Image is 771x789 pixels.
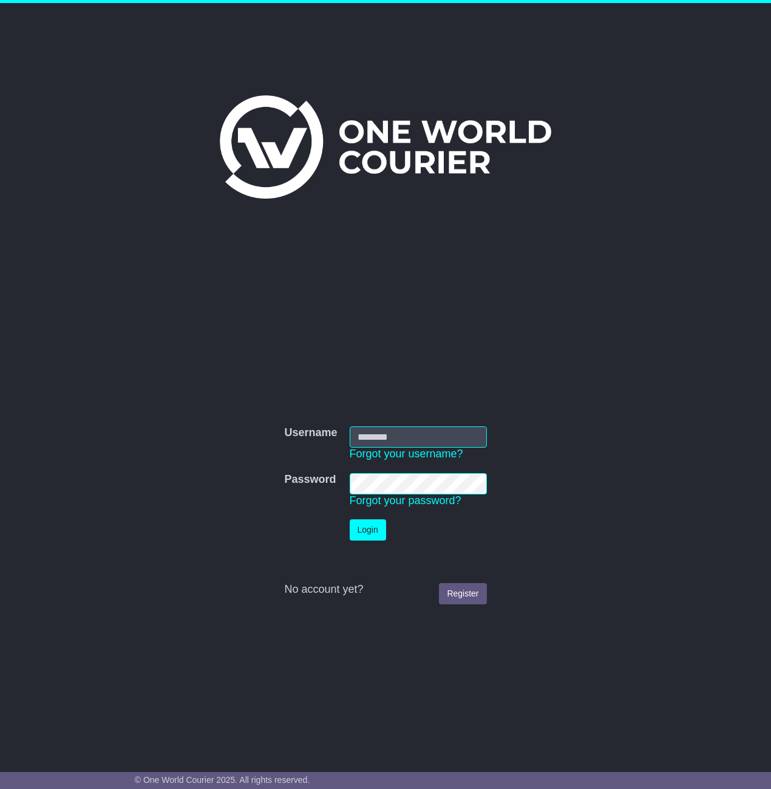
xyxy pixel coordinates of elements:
[284,426,337,440] label: Username
[220,95,551,199] img: One World
[135,775,310,785] span: © One World Courier 2025. All rights reserved.
[284,473,336,487] label: Password
[284,583,486,596] div: No account yet?
[350,519,386,541] button: Login
[439,583,486,604] a: Register
[350,448,463,460] a: Forgot your username?
[350,494,461,507] a: Forgot your password?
